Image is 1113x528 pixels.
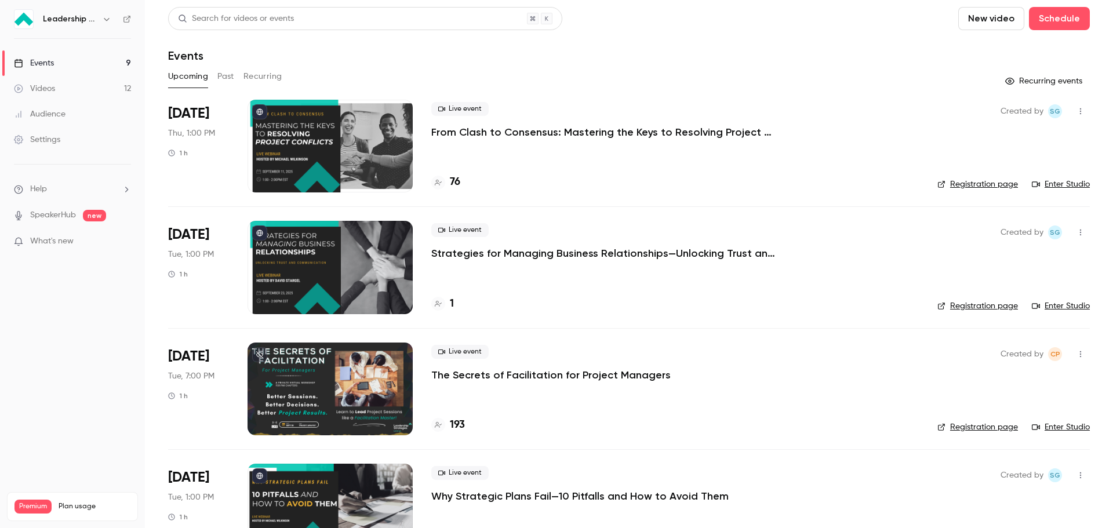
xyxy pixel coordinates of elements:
[168,343,229,435] div: Sep 30 Tue, 7:00 PM (America/New York)
[1032,421,1090,433] a: Enter Studio
[1048,104,1062,118] span: Shay Gant
[30,235,74,247] span: What's new
[937,300,1018,312] a: Registration page
[168,128,215,139] span: Thu, 1:00 PM
[937,421,1018,433] a: Registration page
[14,183,131,195] li: help-dropdown-opener
[431,489,729,503] a: Why Strategic Plans Fail—10 Pitfalls and How to Avoid Them
[431,246,779,260] a: Strategies for Managing Business Relationships—Unlocking Trust and Communication
[168,468,209,487] span: [DATE]
[958,7,1024,30] button: New video
[1032,300,1090,312] a: Enter Studio
[450,296,454,312] h4: 1
[1048,468,1062,482] span: Shay Gant
[168,249,214,260] span: Tue, 1:00 PM
[1050,225,1060,239] span: SG
[14,500,52,514] span: Premium
[168,491,214,503] span: Tue, 1:00 PM
[431,223,489,237] span: Live event
[168,512,188,522] div: 1 h
[450,174,460,190] h4: 76
[431,174,460,190] a: 76
[14,134,60,145] div: Settings
[431,368,671,382] a: The Secrets of Facilitation for Project Managers
[168,347,209,366] span: [DATE]
[1050,347,1060,361] span: CP
[14,83,55,94] div: Videos
[431,125,779,139] a: From Clash to Consensus: Mastering the Keys to Resolving Project Conflicts
[168,104,209,123] span: [DATE]
[1029,7,1090,30] button: Schedule
[168,67,208,86] button: Upcoming
[168,370,214,382] span: Tue, 7:00 PM
[43,13,97,25] h6: Leadership Strategies - 2025 Webinars
[168,225,209,244] span: [DATE]
[217,67,234,86] button: Past
[168,391,188,400] div: 1 h
[30,183,47,195] span: Help
[168,100,229,192] div: Sep 11 Thu, 1:00 PM (America/New York)
[178,13,294,25] div: Search for videos or events
[431,296,454,312] a: 1
[1001,225,1043,239] span: Created by
[431,345,489,359] span: Live event
[1050,104,1060,118] span: SG
[14,108,66,120] div: Audience
[1048,347,1062,361] span: Chyenne Pastrana
[117,236,131,247] iframe: Noticeable Trigger
[168,270,188,279] div: 1 h
[1048,225,1062,239] span: Shay Gant
[1001,468,1043,482] span: Created by
[168,148,188,158] div: 1 h
[937,179,1018,190] a: Registration page
[450,417,465,433] h4: 193
[431,417,465,433] a: 193
[1001,104,1043,118] span: Created by
[14,10,33,28] img: Leadership Strategies - 2025 Webinars
[1000,72,1090,90] button: Recurring events
[243,67,282,86] button: Recurring
[431,466,489,480] span: Live event
[30,209,76,221] a: SpeakerHub
[168,49,203,63] h1: Events
[59,502,130,511] span: Plan usage
[431,102,489,116] span: Live event
[168,221,229,314] div: Sep 23 Tue, 1:00 PM (America/New York)
[1032,179,1090,190] a: Enter Studio
[83,210,106,221] span: new
[1050,468,1060,482] span: SG
[1001,347,1043,361] span: Created by
[14,57,54,69] div: Events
